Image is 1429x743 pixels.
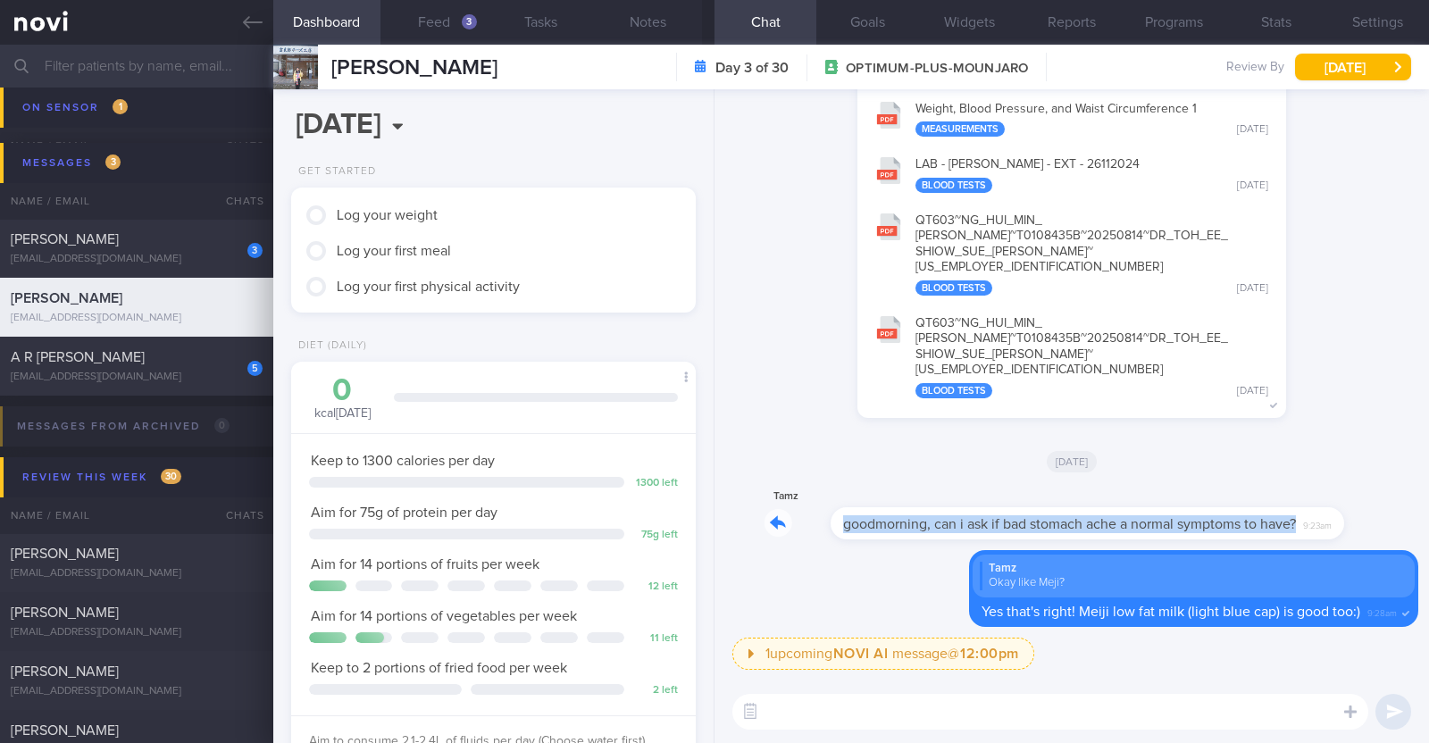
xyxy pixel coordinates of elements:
div: 11 left [633,632,678,646]
div: Chats [202,183,273,219]
div: 1300 left [633,477,678,490]
div: 12 left [633,580,678,594]
span: A R [PERSON_NAME] [11,350,145,364]
div: Okay like Meji? [980,576,1408,590]
div: Blood Tests [915,280,992,296]
button: [DATE] [1295,54,1411,80]
div: Blood Tests [915,383,992,398]
div: QT603~NG_ HUI_ MIN_ [PERSON_NAME]~T0108435B~20250814~DR_ TOH_ EE_ SHIOW_ SUE_ [PERSON_NAME]~[US_E... [915,213,1268,296]
span: [PERSON_NAME] [11,723,119,738]
div: 3 [462,14,477,29]
span: 3 [105,154,121,170]
span: [PERSON_NAME] [11,232,119,246]
span: Keep to 1300 calories per day [311,454,495,468]
div: [DATE] [1237,179,1268,193]
strong: Day 3 of 30 [715,59,789,77]
button: LAB - [PERSON_NAME] - EXT - 26112024 Blood Tests [DATE] [866,146,1277,202]
button: QT603~NG_HUI_MIN_[PERSON_NAME]~T0108435B~20250814~DR_TOH_EE_SHIOW_SUE_[PERSON_NAME]~[US_EMPLOYER_... [866,202,1277,305]
div: [DATE] [1237,385,1268,398]
span: [PERSON_NAME] [11,547,119,561]
div: 5 [247,361,263,376]
span: OPTIMUM-PLUS-MOUNJARO [846,60,1028,78]
div: [DATE] [1237,123,1268,137]
button: QT603~NG_HUI_MIN_[PERSON_NAME]~T0108435B~20250814~DR_TOH_EE_SHIOW_SUE_[PERSON_NAME]~[US_EMPLOYER_... [866,305,1277,407]
span: 0 [214,418,230,433]
div: [EMAIL_ADDRESS][DOMAIN_NAME] [11,312,263,325]
div: Chats [202,497,273,533]
div: Weight, Blood Pressure, and Waist Circumference 1 [915,102,1268,138]
span: [PERSON_NAME] [11,605,119,620]
div: Tamz [765,486,1332,507]
span: [PERSON_NAME] [331,57,497,79]
button: 1upcomingNOVI AI message@12:00pm [732,638,1034,670]
div: [EMAIL_ADDRESS][DOMAIN_NAME] [11,253,263,266]
div: [EMAIL_ADDRESS][DOMAIN_NAME] [11,567,263,580]
div: Messages from Archived [13,414,234,438]
div: LAB - [PERSON_NAME] - EXT - 26112024 [915,157,1268,193]
div: Blood Tests [915,178,992,193]
span: [PERSON_NAME] [11,664,119,679]
div: Review this week [18,465,186,489]
span: Yes that's right! Meiji low fat milk (light blue cap) is good too:) [982,605,1360,619]
span: 9:28am [1367,603,1397,620]
span: [PERSON_NAME] [11,291,122,305]
div: 2 left [633,684,678,697]
span: Aim for 14 portions of vegetables per week [311,609,577,623]
span: Review By [1226,60,1284,76]
span: [DATE] [1047,451,1098,472]
span: Aim for 75g of protein per day [311,505,497,520]
div: 75 g left [633,529,678,542]
div: 3 [247,243,263,258]
div: [EMAIL_ADDRESS][DOMAIN_NAME] [11,685,263,698]
div: Measurements [915,121,1005,137]
span: Aim for 14 portions of fruits per week [311,557,539,572]
div: Get Started [291,165,376,179]
div: kcal [DATE] [309,375,376,422]
div: [EMAIL_ADDRESS][DOMAIN_NAME] [11,116,263,129]
div: QT603~NG_ HUI_ MIN_ [PERSON_NAME]~T0108435B~20250814~DR_ TOH_ EE_ SHIOW_ SUE_ [PERSON_NAME]~[US_E... [915,316,1268,398]
div: Tamz [980,562,1408,576]
div: Diet (Daily) [291,339,367,353]
span: Keep to 2 portions of fried food per week [311,661,567,675]
strong: 12:00pm [960,647,1019,661]
div: [EMAIL_ADDRESS][DOMAIN_NAME] [11,371,263,384]
button: Weight, Blood Pressure, and Waist Circumference 1 Measurements [DATE] [866,90,1277,146]
div: [DATE] [1237,282,1268,296]
strong: NOVI AI [833,647,889,661]
div: Messages [18,151,125,175]
span: 30 [161,469,181,484]
div: 0 [309,375,376,406]
div: [EMAIL_ADDRESS][DOMAIN_NAME] [11,626,263,639]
